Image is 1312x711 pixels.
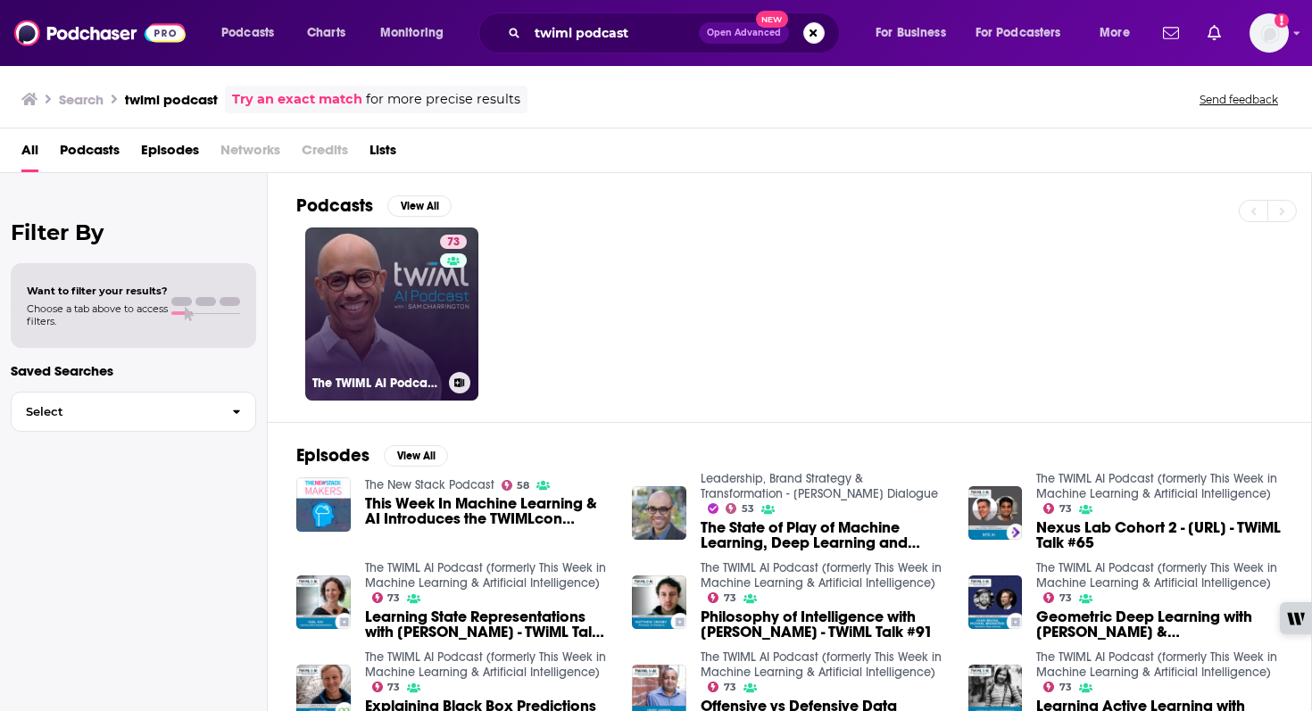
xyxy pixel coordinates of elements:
[21,136,38,172] a: All
[876,21,946,45] span: For Business
[1250,13,1289,53] img: User Profile
[701,520,947,550] a: The State of Play of Machine Learning, Deep Learning and Artificial Intelligence with Sam Charrin...
[296,194,452,217] a: PodcastsView All
[307,21,345,45] span: Charts
[296,444,370,467] h2: Episodes
[1036,560,1277,591] a: The TWIML AI Podcast (formerly This Week in Machine Learning & Artificial Intelligence)
[365,609,611,640] span: Learning State Representations with [PERSON_NAME] - TWiML Talk #92
[1087,19,1152,47] button: open menu
[387,195,452,217] button: View All
[742,505,754,513] span: 53
[1200,18,1228,48] a: Show notifications dropdown
[221,21,274,45] span: Podcasts
[756,11,788,28] span: New
[726,503,754,514] a: 53
[708,592,736,603] a: 73
[701,609,947,640] span: Philosophy of Intelligence with [PERSON_NAME] - TWiML Talk #91
[863,19,968,47] button: open menu
[632,486,686,541] img: The State of Play of Machine Learning, Deep Learning and Artificial Intelligence with Sam Charrin...
[1156,18,1186,48] a: Show notifications dropdown
[707,29,781,37] span: Open Advanced
[440,235,467,249] a: 73
[296,575,351,630] a: Learning State Representations with Yael Niv - TWiML Talk #92
[387,594,400,602] span: 73
[632,575,686,630] img: Philosophy of Intelligence with Matthew Crosby - TWiML Talk #91
[125,91,218,108] h3: twiml podcast
[1036,520,1283,550] span: Nexus Lab Cohort 2 - [URL] - TWiML Talk #65
[976,21,1061,45] span: For Podcasters
[701,520,947,550] span: The State of Play of Machine Learning, Deep Learning and Artificial Intelligence with [PERSON_NAM...
[296,194,373,217] h2: Podcasts
[384,445,448,467] button: View All
[1036,520,1283,550] a: Nexus Lab Cohort 2 - Bite.ai - TWiML Talk #65
[724,594,736,602] span: 73
[517,482,529,490] span: 58
[295,19,356,47] a: Charts
[1043,682,1072,692] a: 73
[701,609,947,640] a: Philosophy of Intelligence with Matthew Crosby - TWiML Talk #91
[724,683,736,691] span: 73
[502,480,530,491] a: 58
[1275,13,1289,28] svg: Add a profile image
[1036,471,1277,501] a: The TWIML AI Podcast (formerly This Week in Machine Learning & Artificial Intelligence)
[296,444,448,467] a: EpisodesView All
[372,682,401,692] a: 73
[527,19,699,47] input: Search podcasts, credits, & more...
[495,12,857,54] div: Search podcasts, credits, & more...
[447,234,460,252] span: 73
[968,486,1023,541] img: Nexus Lab Cohort 2 - Bite.ai - TWiML Talk #65
[701,649,942,680] a: The TWIML AI Podcast (formerly This Week in Machine Learning & Artificial Intelligence)
[365,560,606,591] a: The TWIML AI Podcast (formerly This Week in Machine Learning & Artificial Intelligence)
[699,22,789,44] button: Open AdvancedNew
[372,592,401,603] a: 73
[305,227,478,401] a: 73The TWIML AI Podcast (formerly This Week in Machine Learning & Artificial Intelligence)
[1059,505,1072,513] span: 73
[209,19,297,47] button: open menu
[701,471,938,501] a: Leadership, Brand Strategy & Transformation - Minter Dialogue
[11,362,256,379] p: Saved Searches
[11,219,256,245] h2: Filter By
[220,136,280,172] span: Networks
[12,406,218,418] span: Select
[1100,21,1130,45] span: More
[1250,13,1289,53] button: Show profile menu
[387,683,400,691] span: 73
[365,496,611,526] a: This Week In Machine Learning & AI Introduces the TWIMLcon Conference
[701,560,942,591] a: The TWIML AI Podcast (formerly This Week in Machine Learning & Artificial Intelligence)
[27,285,168,297] span: Want to filter your results?
[312,376,442,391] h3: The TWIML AI Podcast (formerly This Week in Machine Learning & Artificial Intelligence)
[365,609,611,640] a: Learning State Representations with Yael Niv - TWiML Talk #92
[302,136,348,172] span: Credits
[60,136,120,172] a: Podcasts
[368,19,467,47] button: open menu
[296,477,351,532] img: This Week In Machine Learning & AI Introduces the TWIMLcon Conference
[141,136,199,172] a: Episodes
[1036,609,1283,640] span: Geometric Deep Learning with [PERSON_NAME] & [PERSON_NAME] - TWiML Talk #90
[1059,683,1072,691] span: 73
[370,136,396,172] a: Lists
[11,392,256,432] button: Select
[232,89,362,110] a: Try an exact match
[1250,13,1289,53] span: Logged in as OutCastPodChaser
[708,682,736,692] a: 73
[1036,649,1277,680] a: The TWIML AI Podcast (formerly This Week in Machine Learning & Artificial Intelligence)
[59,91,104,108] h3: Search
[1059,594,1072,602] span: 73
[1036,609,1283,640] a: Geometric Deep Learning with Joan Bruna & Michael Bronstein - TWiML Talk #90
[968,575,1023,630] img: Geometric Deep Learning with Joan Bruna & Michael Bronstein - TWiML Talk #90
[1043,503,1072,514] a: 73
[365,477,494,492] a: The New Stack Podcast
[365,649,606,680] a: The TWIML AI Podcast (formerly This Week in Machine Learning & Artificial Intelligence)
[1043,592,1072,603] a: 73
[964,19,1087,47] button: open menu
[1194,92,1283,107] button: Send feedback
